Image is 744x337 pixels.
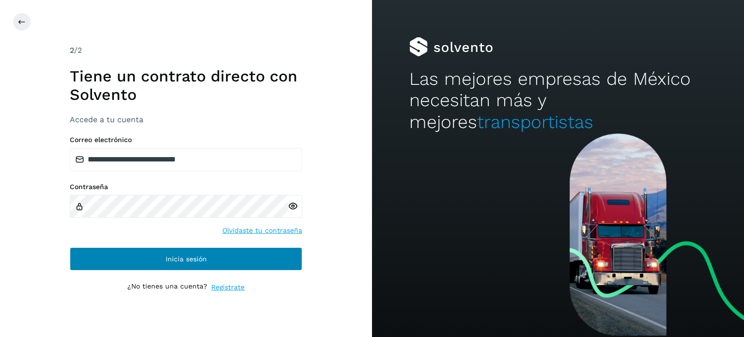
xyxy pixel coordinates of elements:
a: Regístrate [211,282,245,292]
span: 2 [70,46,74,55]
button: Inicia sesión [70,247,302,271]
span: Inicia sesión [166,256,207,262]
span: transportistas [477,112,593,132]
h2: Las mejores empresas de México necesitan más y mejores [409,68,707,133]
label: Correo electrónico [70,136,302,144]
h1: Tiene un contrato directo con Solvento [70,67,302,104]
a: Olvidaste tu contraseña [222,225,302,236]
div: /2 [70,45,302,56]
label: Contraseña [70,183,302,191]
p: ¿No tienes una cuenta? [127,282,207,292]
h3: Accede a tu cuenta [70,115,302,124]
